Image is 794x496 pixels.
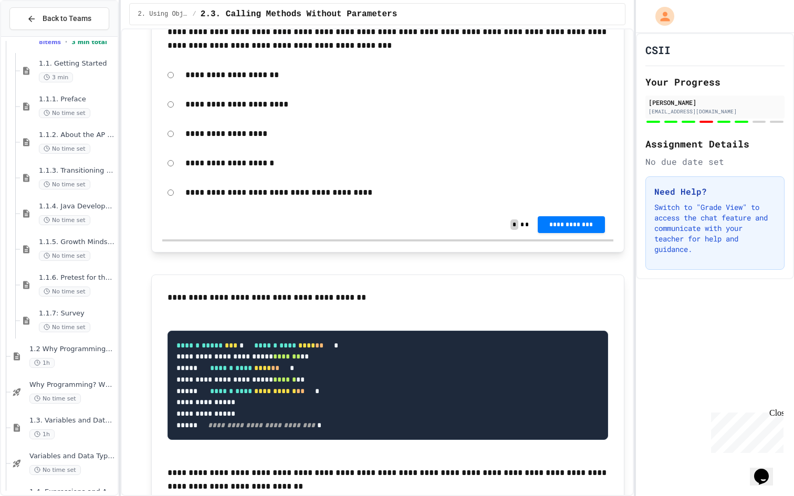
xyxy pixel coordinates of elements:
[39,322,90,332] span: No time set
[39,144,90,154] span: No time set
[39,180,90,189] span: No time set
[138,10,189,18] span: 2. Using Objects
[29,465,81,475] span: No time set
[645,75,785,89] h2: Your Progress
[29,416,116,425] span: 1.3. Variables and Data Types
[39,59,116,68] span: 1.1. Getting Started
[649,98,781,107] div: [PERSON_NAME]
[39,287,90,297] span: No time set
[645,155,785,168] div: No due date set
[39,215,90,225] span: No time set
[4,4,72,67] div: Chat with us now!Close
[43,13,91,24] span: Back to Teams
[29,345,116,354] span: 1.2 Why Programming? Why [GEOGRAPHIC_DATA]?
[645,43,671,57] h1: CSII
[9,7,109,30] button: Back to Teams
[201,8,397,20] span: 2.3. Calling Methods Without Parameters
[644,4,677,28] div: My Account
[29,358,55,368] span: 1h
[39,166,116,175] span: 1.1.3. Transitioning from AP CSP to AP CSA
[65,38,67,46] span: •
[39,251,90,261] span: No time set
[39,39,61,46] span: 8 items
[39,309,116,318] span: 1.1.7: Survey
[71,39,107,46] span: 3 min total
[649,108,781,115] div: [EMAIL_ADDRESS][DOMAIN_NAME]
[39,95,116,104] span: 1.1.1. Preface
[29,452,116,461] span: Variables and Data Types - Quiz
[193,10,196,18] span: /
[39,273,116,282] span: 1.1.6. Pretest for the AP CSA Exam
[29,381,116,389] span: Why Programming? Why [GEOGRAPHIC_DATA]? - Quiz
[39,238,116,247] span: 1.1.5. Growth Mindset and Pair Programming
[645,136,785,151] h2: Assignment Details
[707,408,783,453] iframe: chat widget
[39,202,116,211] span: 1.1.4. Java Development Environments
[39,131,116,140] span: 1.1.2. About the AP CSA Exam
[29,429,55,439] span: 1h
[654,185,776,198] h3: Need Help?
[654,202,776,255] p: Switch to "Grade View" to access the chat feature and communicate with your teacher for help and ...
[39,108,90,118] span: No time set
[29,394,81,404] span: No time set
[750,454,783,486] iframe: chat widget
[39,72,73,82] span: 3 min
